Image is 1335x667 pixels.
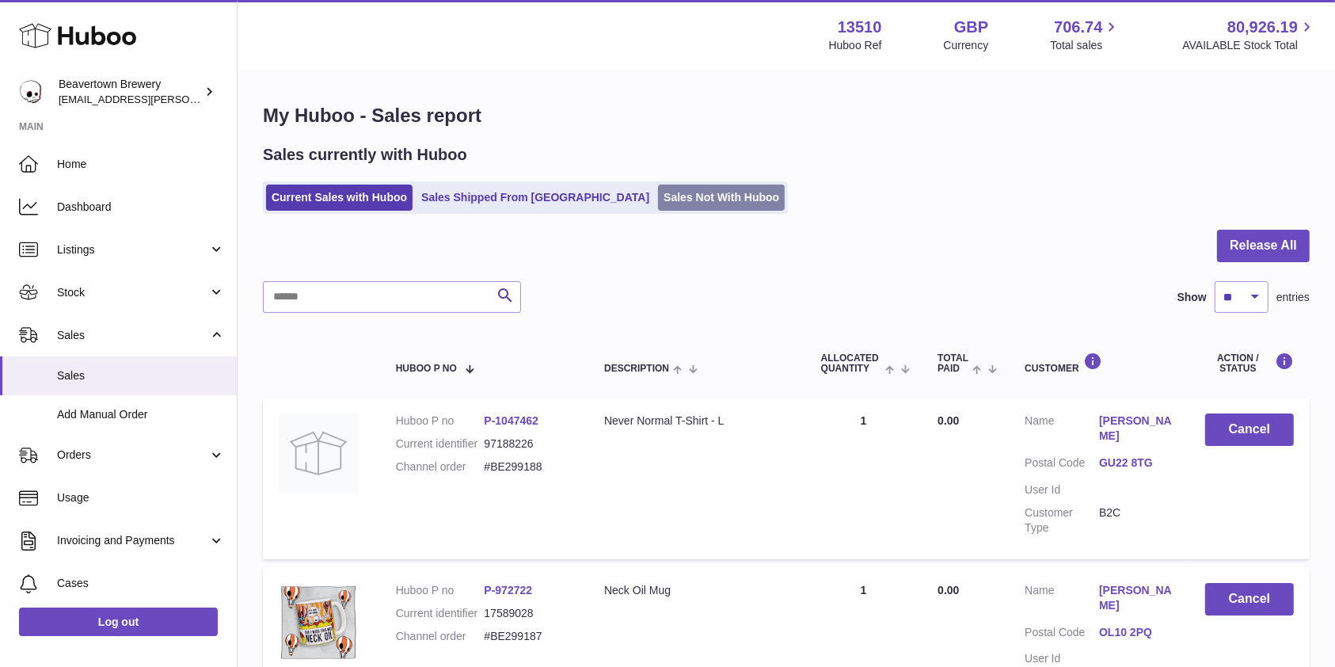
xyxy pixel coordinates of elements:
[484,459,572,475] dd: #BE299188
[1050,38,1120,53] span: Total sales
[1025,414,1099,448] dt: Name
[1054,17,1102,38] span: 706.74
[59,77,201,107] div: Beavertown Brewery
[604,414,789,429] div: Never Normal T-Shirt - L
[484,414,538,427] a: P-1047462
[1182,38,1316,53] span: AVAILABLE Stock Total
[1025,353,1173,374] div: Customer
[821,353,881,374] span: ALLOCATED Quantity
[1182,17,1316,53] a: 80,926.19 AVAILABLE Stock Total
[57,448,208,463] span: Orders
[263,144,467,166] h2: Sales currently with Huboo
[944,38,989,53] div: Currency
[57,407,225,422] span: Add Manual Order
[484,436,572,452] dd: 97188226
[396,606,485,621] dt: Current identifier
[57,242,208,257] span: Listings
[396,459,485,475] dt: Channel order
[57,328,208,343] span: Sales
[1205,353,1294,374] div: Action / Status
[1217,230,1310,262] button: Release All
[416,185,655,211] a: Sales Shipped From [GEOGRAPHIC_DATA]
[484,629,572,644] dd: #BE299187
[396,583,485,598] dt: Huboo P no
[1205,414,1294,446] button: Cancel
[57,576,225,591] span: Cases
[1025,455,1099,475] dt: Postal Code
[57,533,208,548] span: Invoicing and Payments
[1177,290,1207,305] label: Show
[1025,505,1099,536] dt: Customer Type
[484,584,532,596] a: P-972722
[1099,414,1173,444] a: [PERSON_NAME]
[57,368,225,383] span: Sales
[938,584,959,596] span: 0.00
[19,80,43,104] img: kit.lowe@beavertownbrewery.co.uk
[1099,455,1173,471] a: GU22 8TG
[1050,17,1120,53] a: 706.74 Total sales
[938,353,968,374] span: Total paid
[1025,651,1099,666] dt: User Id
[1025,625,1099,644] dt: Postal Code
[658,185,785,211] a: Sales Not With Huboo
[266,185,413,211] a: Current Sales with Huboo
[396,414,485,429] dt: Huboo P no
[1099,625,1173,640] a: OL10 2PQ
[1025,583,1099,617] dt: Name
[57,157,225,172] span: Home
[1227,17,1298,38] span: 80,926.19
[57,200,225,215] span: Dashboard
[279,583,358,662] img: beigebell-merchandise-neck-oil-mug-29988979867684.png
[1025,482,1099,497] dt: User Id
[57,490,225,505] span: Usage
[829,38,882,53] div: Huboo Ref
[59,93,318,105] span: [EMAIL_ADDRESS][PERSON_NAME][DOMAIN_NAME]
[604,364,669,374] span: Description
[938,414,959,427] span: 0.00
[396,629,485,644] dt: Channel order
[838,17,882,38] strong: 13510
[57,285,208,300] span: Stock
[263,103,1310,128] h1: My Huboo - Sales report
[954,17,988,38] strong: GBP
[484,606,572,621] dd: 17589028
[1099,505,1173,536] dd: B2C
[396,364,457,374] span: Huboo P no
[279,414,358,493] img: no-photo.jpg
[19,608,218,636] a: Log out
[1099,583,1173,613] a: [PERSON_NAME]
[1205,583,1294,616] button: Cancel
[604,583,789,598] div: Neck Oil Mug
[805,398,922,558] td: 1
[396,436,485,452] dt: Current identifier
[1276,290,1310,305] span: entries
